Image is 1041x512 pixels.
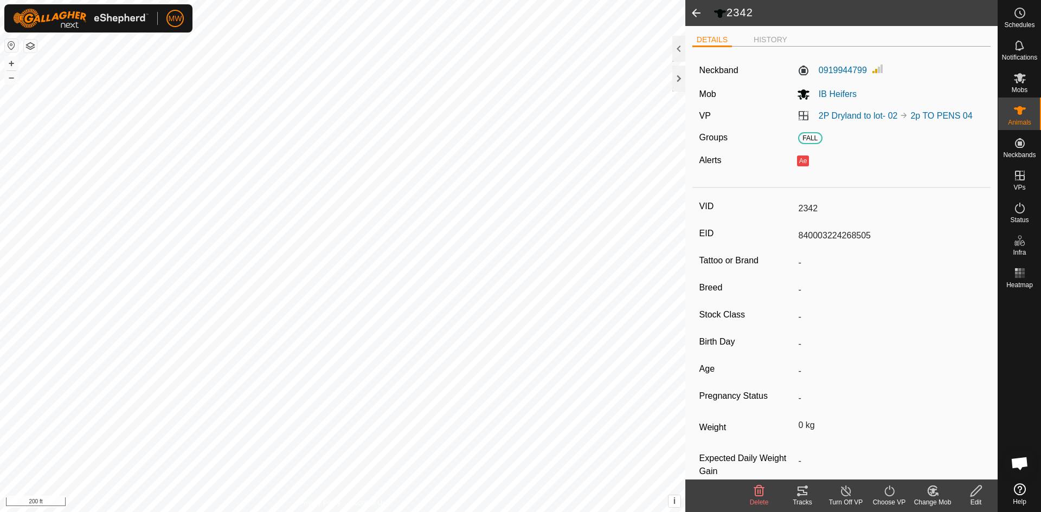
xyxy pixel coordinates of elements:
label: 0919944799 [797,64,867,77]
label: Expected Daily Weight Gain [699,452,794,478]
label: Birth Day [699,335,794,349]
span: VPs [1013,184,1025,191]
label: Weight [699,416,794,439]
label: Neckband [699,64,738,77]
label: Stock Class [699,308,794,322]
label: EID [699,226,794,241]
span: IB Heifers [810,89,857,99]
h2: 2342 [714,6,998,20]
a: Privacy Policy [300,498,340,508]
label: Pregnancy Status [699,389,794,403]
div: Edit [954,497,998,507]
button: + [5,57,18,70]
a: 2P Dryland to lot- 02 [819,111,898,120]
img: Gallagher Logo [13,9,149,28]
img: Signal strength [871,62,884,75]
button: Map Layers [24,40,37,53]
span: Mobs [1012,87,1027,93]
span: i [673,496,676,505]
span: Help [1013,498,1026,505]
div: Choose VP [868,497,911,507]
span: Delete [750,498,769,506]
span: Notifications [1002,54,1037,61]
button: i [669,495,680,507]
span: Heatmap [1006,282,1033,288]
div: Turn Off VP [824,497,868,507]
span: Status [1010,217,1029,223]
span: Neckbands [1003,152,1036,158]
label: VID [699,199,794,213]
a: 2p TO PENS 04 [910,111,972,120]
button: Ae [797,155,809,166]
label: Groups [699,133,728,142]
img: to [899,111,908,120]
span: MW [169,13,182,24]
a: Open chat [1004,447,1036,479]
label: Age [699,362,794,376]
span: Infra [1013,249,1026,256]
div: Change Mob [911,497,954,507]
button: – [5,71,18,84]
a: Help [998,479,1041,509]
span: Animals [1008,119,1031,126]
label: Alerts [699,155,722,165]
label: Tattoo or Brand [699,254,794,268]
li: HISTORY [749,34,792,46]
div: Tracks [781,497,824,507]
label: VP [699,111,711,120]
span: Schedules [1004,22,1034,28]
span: FALL [798,132,822,144]
label: Breed [699,281,794,295]
a: Contact Us [354,498,385,508]
li: DETAILS [692,34,732,47]
button: Reset Map [5,39,18,52]
label: Mob [699,89,716,99]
